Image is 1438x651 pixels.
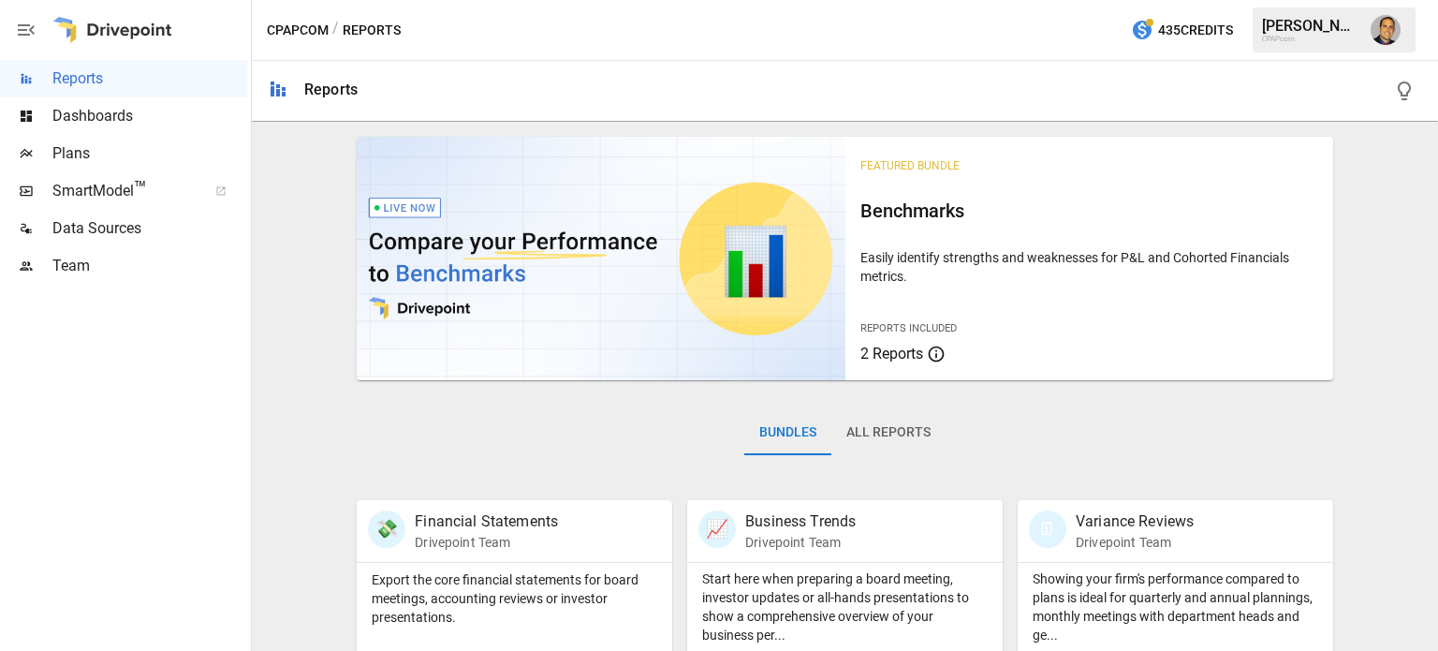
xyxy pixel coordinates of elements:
[368,510,405,548] div: 💸
[1158,19,1233,42] span: 435 Credits
[745,533,856,552] p: Drivepoint Team
[304,81,358,98] div: Reports
[372,570,657,627] p: Export the core financial statements for board meetings, accounting reviews or investor presentat...
[1076,533,1194,552] p: Drivepoint Team
[831,410,946,455] button: All Reports
[357,137,844,380] img: video thumbnail
[134,177,147,200] span: ™
[332,19,339,42] div: /
[1123,13,1240,48] button: 435Credits
[52,67,247,90] span: Reports
[415,533,558,552] p: Drivepoint Team
[52,105,247,127] span: Dashboards
[1371,15,1401,45] img: Tom Gatto
[267,19,329,42] button: CPAPcom
[1262,17,1359,35] div: [PERSON_NAME]
[1033,570,1318,644] p: Showing your firm's performance compared to plans is ideal for quarterly and annual plannings, mo...
[415,510,558,533] p: Financial Statements
[52,180,195,202] span: SmartModel
[860,159,960,172] span: Featured Bundle
[52,142,247,165] span: Plans
[1029,510,1066,548] div: 🗓
[52,255,247,277] span: Team
[1262,35,1359,43] div: CPAPcom
[1076,510,1194,533] p: Variance Reviews
[698,510,736,548] div: 📈
[745,510,856,533] p: Business Trends
[860,322,957,334] span: Reports Included
[702,570,988,644] p: Start here when preparing a board meeting, investor updates or all-hands presentations to show a ...
[1359,4,1412,56] button: Tom Gatto
[860,345,923,362] span: 2 Reports
[52,217,247,240] span: Data Sources
[744,410,831,455] button: Bundles
[860,196,1318,226] h6: Benchmarks
[860,248,1318,286] p: Easily identify strengths and weaknesses for P&L and Cohorted Financials metrics.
